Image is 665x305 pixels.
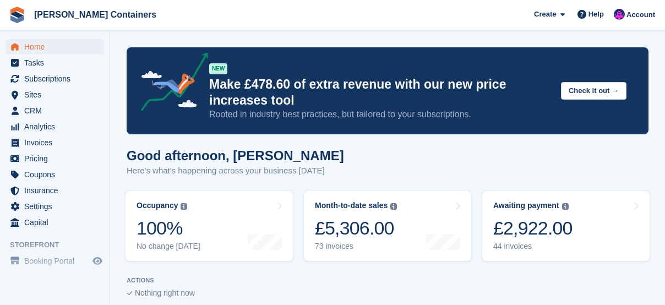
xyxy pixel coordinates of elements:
img: price-adjustments-announcement-icon-8257ccfd72463d97f412b2fc003d46551f7dbcb40ab6d574587a9cd5c0d94... [132,52,209,115]
div: £5,306.00 [315,217,397,239]
a: menu [6,183,104,198]
a: menu [6,55,104,70]
img: blank_slate_check_icon-ba018cac091ee9be17c0a81a6c232d5eb81de652e7a59be601be346b1b6ddf79.svg [127,291,133,296]
div: No change [DATE] [137,242,200,251]
a: menu [6,87,104,102]
p: Rooted in industry best practices, but tailored to your subscriptions. [209,108,552,121]
span: Tasks [24,55,90,70]
h1: Good afternoon, [PERSON_NAME] [127,148,344,163]
a: Month-to-date sales £5,306.00 73 invoices [304,191,471,261]
span: Insurance [24,183,90,198]
div: Month-to-date sales [315,201,388,210]
p: Here's what's happening across your business [DATE] [127,165,344,177]
a: menu [6,39,104,55]
a: menu [6,103,104,118]
span: Help [588,9,604,20]
span: Settings [24,199,90,214]
a: Awaiting payment £2,922.00 44 invoices [482,191,650,261]
a: menu [6,215,104,230]
button: Check it out → [561,82,626,100]
a: menu [6,135,104,150]
span: Storefront [10,239,110,250]
a: menu [6,253,104,269]
img: icon-info-grey-7440780725fd019a000dd9b08b2336e03edf1995a4989e88bcd33f0948082b44.svg [181,203,187,210]
span: Analytics [24,119,90,134]
div: 44 invoices [493,242,573,251]
span: Account [626,9,655,20]
span: Pricing [24,151,90,166]
a: menu [6,199,104,214]
span: Invoices [24,135,90,150]
span: Nothing right now [135,288,195,297]
a: menu [6,119,104,134]
p: ACTIONS [127,277,648,284]
div: Awaiting payment [493,201,559,210]
img: icon-info-grey-7440780725fd019a000dd9b08b2336e03edf1995a4989e88bcd33f0948082b44.svg [390,203,397,210]
a: menu [6,151,104,166]
a: Occupancy 100% No change [DATE] [126,191,293,261]
a: Preview store [91,254,104,268]
span: Coupons [24,167,90,182]
a: menu [6,167,104,182]
div: 100% [137,217,200,239]
div: 73 invoices [315,242,397,251]
span: Home [24,39,90,55]
span: Sites [24,87,90,102]
img: icon-info-grey-7440780725fd019a000dd9b08b2336e03edf1995a4989e88bcd33f0948082b44.svg [562,203,569,210]
div: Occupancy [137,201,178,210]
img: Claire Wilson [614,9,625,20]
p: Make £478.60 of extra revenue with our new price increases tool [209,77,552,108]
span: Booking Portal [24,253,90,269]
span: Subscriptions [24,71,90,86]
span: Create [534,9,556,20]
img: stora-icon-8386f47178a22dfd0bd8f6a31ec36ba5ce8667c1dd55bd0f319d3a0aa187defe.svg [9,7,25,23]
span: Capital [24,215,90,230]
div: £2,922.00 [493,217,573,239]
a: [PERSON_NAME] Containers [30,6,161,24]
span: CRM [24,103,90,118]
div: NEW [209,63,227,74]
a: menu [6,71,104,86]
